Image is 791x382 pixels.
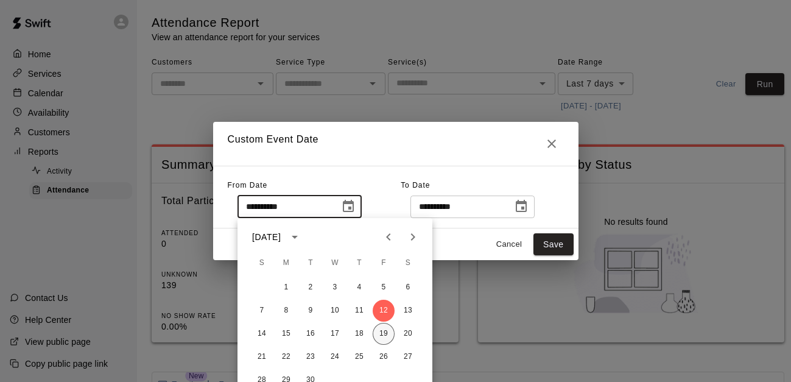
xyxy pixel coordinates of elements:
[397,300,419,322] button: 13
[251,346,273,368] button: 21
[348,251,370,275] span: Thursday
[324,277,346,299] button: 3
[348,323,370,345] button: 18
[348,277,370,299] button: 4
[284,227,305,247] button: calendar view is open, switch to year view
[373,300,395,322] button: 12
[324,323,346,345] button: 17
[251,251,273,275] span: Sunday
[300,300,322,322] button: 9
[324,346,346,368] button: 24
[300,277,322,299] button: 2
[373,323,395,345] button: 19
[251,300,273,322] button: 7
[401,225,425,249] button: Next month
[397,323,419,345] button: 20
[300,346,322,368] button: 23
[252,231,281,244] div: [DATE]
[490,235,529,254] button: Cancel
[324,300,346,322] button: 10
[401,181,430,189] span: To Date
[228,181,268,189] span: From Date
[213,122,578,166] h2: Custom Event Date
[373,251,395,275] span: Friday
[336,194,360,219] button: Choose date, selected date is Sep 12, 2025
[397,346,419,368] button: 27
[275,277,297,299] button: 1
[275,323,297,345] button: 15
[275,300,297,322] button: 8
[540,132,564,156] button: Close
[251,323,273,345] button: 14
[324,251,346,275] span: Wednesday
[376,225,401,249] button: Previous month
[397,251,419,275] span: Saturday
[300,323,322,345] button: 16
[373,346,395,368] button: 26
[348,300,370,322] button: 11
[300,251,322,275] span: Tuesday
[533,233,574,256] button: Save
[509,194,533,219] button: Choose date, selected date is Sep 19, 2025
[275,346,297,368] button: 22
[348,346,370,368] button: 25
[373,277,395,299] button: 5
[275,251,297,275] span: Monday
[397,277,419,299] button: 6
